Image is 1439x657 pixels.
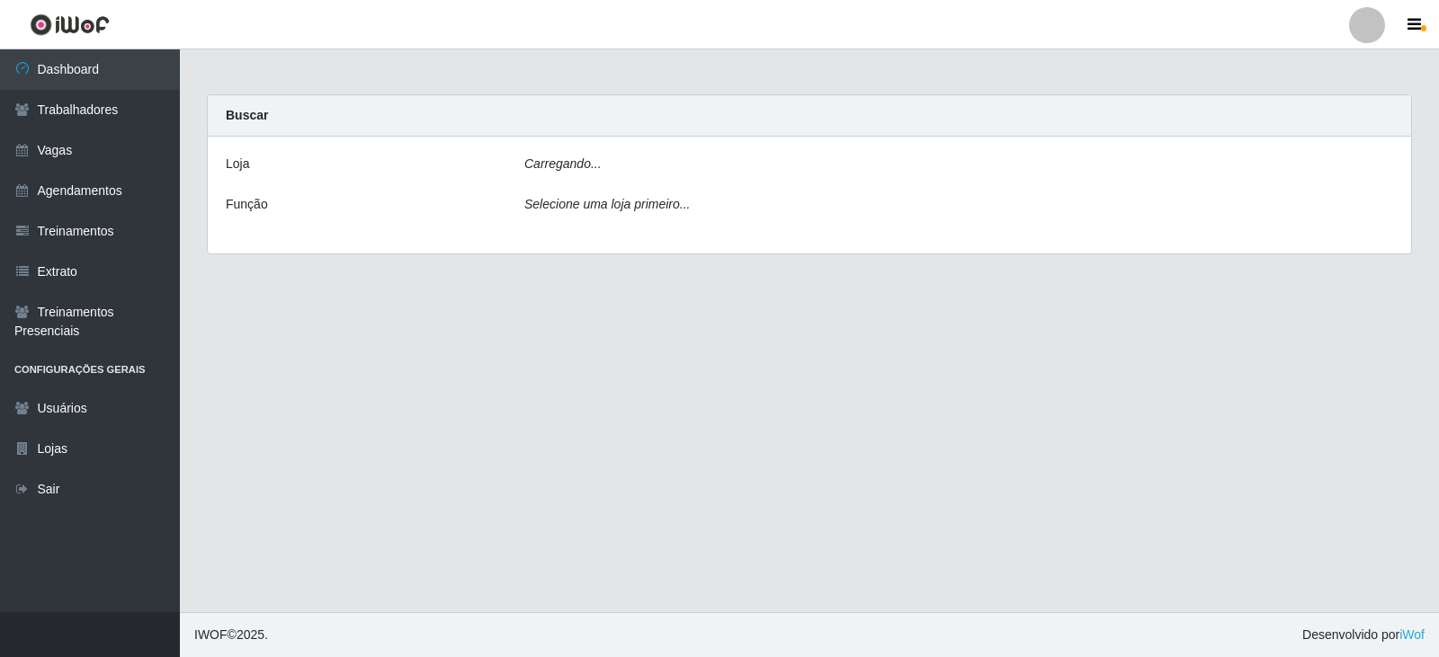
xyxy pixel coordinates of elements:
span: IWOF [194,627,228,642]
img: CoreUI Logo [30,13,110,36]
a: iWof [1399,627,1425,642]
label: Função [226,195,268,214]
span: Desenvolvido por [1302,626,1425,644]
span: © 2025 . [194,626,268,644]
strong: Buscar [226,108,268,122]
i: Selecione uma loja primeiro... [524,197,690,211]
label: Loja [226,155,249,173]
i: Carregando... [524,156,602,171]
